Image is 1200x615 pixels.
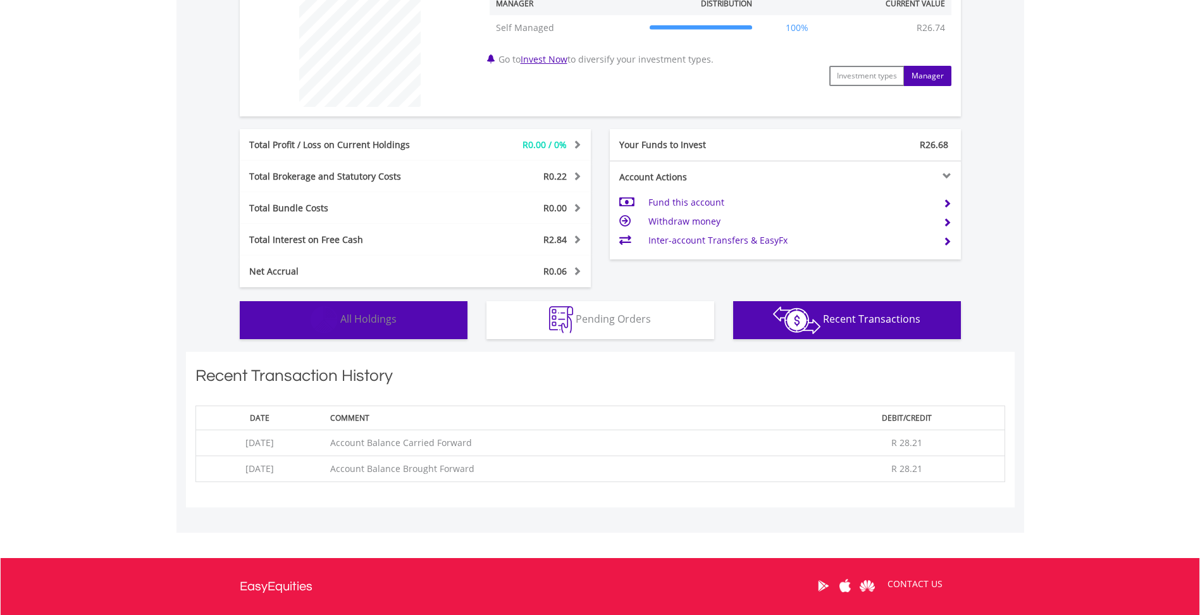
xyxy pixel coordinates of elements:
[543,170,567,182] span: R0.22
[543,265,567,277] span: R0.06
[240,233,445,246] div: Total Interest on Free Cash
[490,15,643,40] td: Self Managed
[576,312,651,326] span: Pending Orders
[823,312,920,326] span: Recent Transactions
[733,301,961,339] button: Recent Transactions
[340,312,397,326] span: All Holdings
[240,170,445,183] div: Total Brokerage and Statutory Costs
[610,139,786,151] div: Your Funds to Invest
[240,301,467,339] button: All Holdings
[648,231,932,250] td: Inter-account Transfers & EasyFx
[549,306,573,333] img: pending_instructions-wht.png
[920,139,948,151] span: R26.68
[543,202,567,214] span: R0.00
[240,202,445,214] div: Total Bundle Costs
[834,566,857,606] a: Apple
[240,558,312,615] a: EasyEquities
[195,456,324,481] td: [DATE]
[891,463,922,475] span: R 28.21
[521,53,567,65] a: Invest Now
[857,566,879,606] a: Huawei
[195,406,324,430] th: Date
[904,66,951,86] button: Manager
[879,566,951,602] a: CONTACT US
[195,430,324,456] td: [DATE]
[240,139,445,151] div: Total Profit / Loss on Current Holdings
[758,15,836,40] td: 100%
[324,430,810,456] td: Account Balance Carried Forward
[829,66,905,86] button: Investment types
[812,566,834,606] a: Google Play
[195,364,1005,393] h1: Recent Transaction History
[486,301,714,339] button: Pending Orders
[543,233,567,245] span: R2.84
[891,437,922,449] span: R 28.21
[324,456,810,481] td: Account Balance Brought Forward
[324,406,810,430] th: Comment
[773,306,820,334] img: transactions-zar-wht.png
[240,265,445,278] div: Net Accrual
[648,212,932,231] td: Withdraw money
[810,406,1005,430] th: Debit/Credit
[648,193,932,212] td: Fund this account
[910,15,951,40] td: R26.74
[610,171,786,183] div: Account Actions
[523,139,567,151] span: R0.00 / 0%
[311,306,338,333] img: holdings-wht.png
